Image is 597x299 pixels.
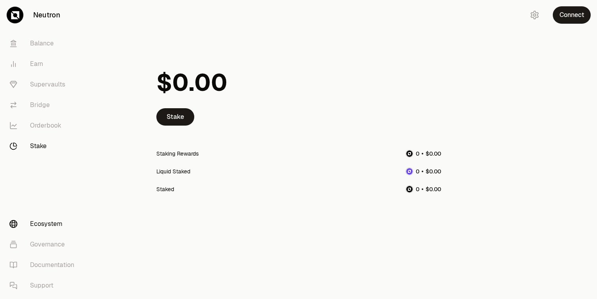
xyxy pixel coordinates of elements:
a: Support [3,275,85,296]
a: Earn [3,54,85,74]
div: Staked [156,185,174,193]
a: Supervaults [3,74,85,95]
div: Liquid Staked [156,167,190,175]
a: Ecosystem [3,214,85,234]
a: Documentation [3,255,85,275]
a: Balance [3,33,85,54]
button: Connect [553,6,591,24]
a: Orderbook [3,115,85,136]
a: Stake [3,136,85,156]
img: NTRN Logo [406,186,413,192]
div: Staking Rewards [156,150,199,158]
a: Governance [3,234,85,255]
a: Bridge [3,95,85,115]
a: Stake [156,108,194,126]
img: NTRN Logo [406,150,413,157]
img: dNTRN Logo [406,168,413,175]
